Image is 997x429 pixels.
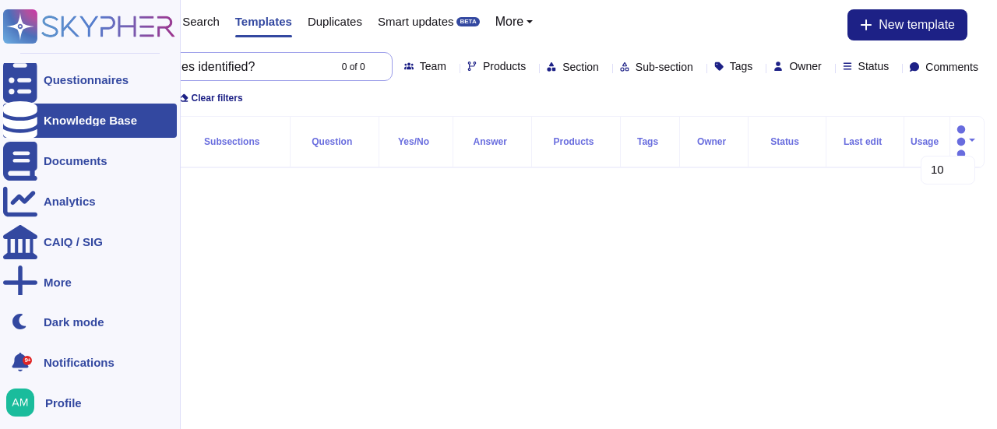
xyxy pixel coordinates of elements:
a: Knowledge Base [3,104,177,138]
span: Duplicates [308,16,362,27]
div: BETA [456,17,479,26]
a: Questionnaires [3,63,177,97]
a: Documents [3,144,177,178]
div: Products [538,137,614,146]
div: Dark mode [44,316,104,328]
button: New template [847,9,967,40]
img: user [6,389,34,417]
div: Questionnaires [44,74,129,86]
div: Last edit [833,137,897,146]
div: Usage [911,137,943,146]
div: 9+ [23,356,32,365]
span: Tags [730,61,753,72]
span: Sub-section [636,62,693,72]
div: Subsections [185,137,284,146]
span: Clear filters [192,93,243,103]
span: Status [858,61,890,72]
span: Profile [45,397,82,409]
div: Tags [627,137,673,146]
span: New template [879,19,955,31]
div: Documents [44,155,107,167]
div: Question [297,137,372,146]
div: Answer [460,137,525,146]
div: CAIQ / SIG [44,236,103,248]
span: Search [182,16,220,27]
a: Analytics [3,185,177,219]
div: Owner [686,137,742,146]
span: Notifications [44,357,114,368]
div: Status [755,137,819,146]
span: Owner [789,61,821,72]
div: Yes/No [386,137,447,146]
span: Section [562,62,599,72]
button: More [495,16,534,28]
div: Analytics [44,195,96,207]
span: Templates [235,16,292,27]
span: Smart updates [378,16,454,27]
span: Team [420,61,446,72]
div: 0 of 0 [342,62,365,72]
div: Knowledge Base [44,114,137,126]
a: CAIQ / SIG [3,225,177,259]
span: Products [483,61,526,72]
span: Comments [925,62,978,72]
button: user [3,385,45,420]
input: Search by keywords [62,53,328,80]
div: More [44,276,72,288]
span: More [495,16,523,28]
